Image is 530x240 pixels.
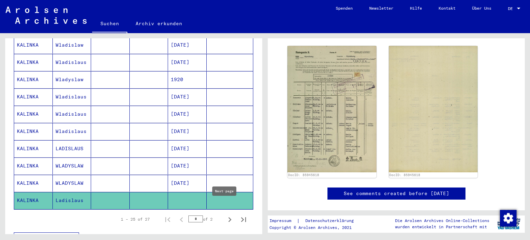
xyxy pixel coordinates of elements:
[121,216,150,222] div: 1 – 25 of 27
[269,217,297,224] a: Impressum
[14,88,53,105] mat-cell: KALINKA
[168,157,207,174] mat-cell: [DATE]
[395,224,489,230] p: wurden entwickelt in Partnerschaft mit
[6,7,87,24] img: Arolsen_neg.svg
[496,215,522,232] img: yv_logo.png
[287,46,376,172] img: 001.jpg
[168,37,207,54] mat-cell: [DATE]
[14,175,53,192] mat-cell: KALINKA
[395,218,489,224] p: Die Arolsen Archives Online-Collections
[53,88,91,105] mat-cell: Wladislaus
[53,192,91,209] mat-cell: Ladislaus
[14,123,53,140] mat-cell: KALINKA
[168,140,207,157] mat-cell: [DATE]
[14,106,53,123] mat-cell: KALINKA
[14,71,53,88] mat-cell: KALINKA
[53,140,91,157] mat-cell: LADISLAUS
[500,210,517,227] img: Zustimmung ändern
[53,175,91,192] mat-cell: WLADYSLAW
[14,157,53,174] mat-cell: KALINKA
[500,210,516,226] div: Zustimmung ändern
[14,192,53,209] mat-cell: KALINKA
[53,54,91,71] mat-cell: Wladislaus
[168,106,207,123] mat-cell: [DATE]
[14,37,53,54] mat-cell: KALINKA
[223,212,237,226] button: Next page
[288,173,319,177] a: DocID: 85945618
[269,217,362,224] div: |
[188,216,223,222] div: of 2
[175,212,188,226] button: Previous page
[127,15,190,32] a: Archiv erkunden
[237,212,251,226] button: Last page
[53,71,91,88] mat-cell: Wladyslaw
[168,71,207,88] mat-cell: 1920
[53,106,91,123] mat-cell: Wladislaus
[53,37,91,54] mat-cell: Wladislaw
[168,88,207,105] mat-cell: [DATE]
[53,157,91,174] mat-cell: WLADYSLAW
[168,175,207,192] mat-cell: [DATE]
[14,140,53,157] mat-cell: KALINKA
[300,217,362,224] a: Datenschutzerklärung
[92,15,127,33] a: Suchen
[389,173,420,177] a: DocID: 85945618
[168,54,207,71] mat-cell: [DATE]
[269,224,362,231] p: Copyright © Arolsen Archives, 2021
[14,54,53,71] mat-cell: KALINKA
[389,46,478,172] img: 002.jpg
[344,190,449,197] a: See comments created before [DATE]
[508,6,516,11] span: DE
[168,123,207,140] mat-cell: [DATE]
[161,212,175,226] button: First page
[53,123,91,140] mat-cell: Wladislaus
